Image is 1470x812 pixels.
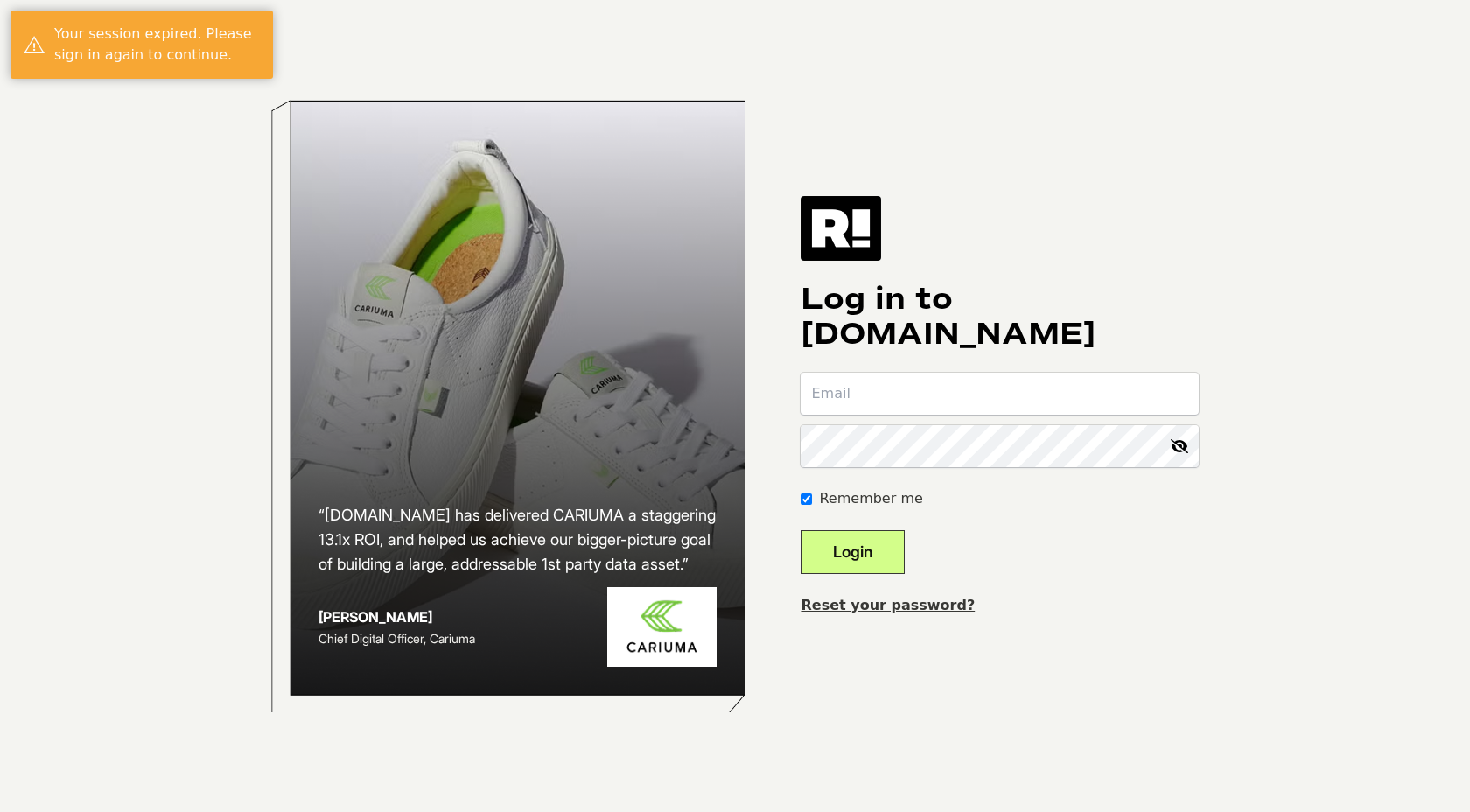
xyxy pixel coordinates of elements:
label: Remember me [819,488,922,509]
h1: Log in to [DOMAIN_NAME] [801,282,1199,352]
img: Retention.com [801,196,881,261]
img: Cariuma [607,587,717,667]
span: Chief Digital Officer, Cariuma [318,631,475,646]
input: Email [801,373,1199,415]
div: Your session expired. Please sign in again to continue. [54,24,260,66]
strong: [PERSON_NAME] [318,608,432,626]
a: Reset your password? [801,597,975,613]
h2: “[DOMAIN_NAME] has delivered CARIUMA a staggering 13.1x ROI, and helped us achieve our bigger-pic... [318,503,717,577]
button: Login [801,530,905,574]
